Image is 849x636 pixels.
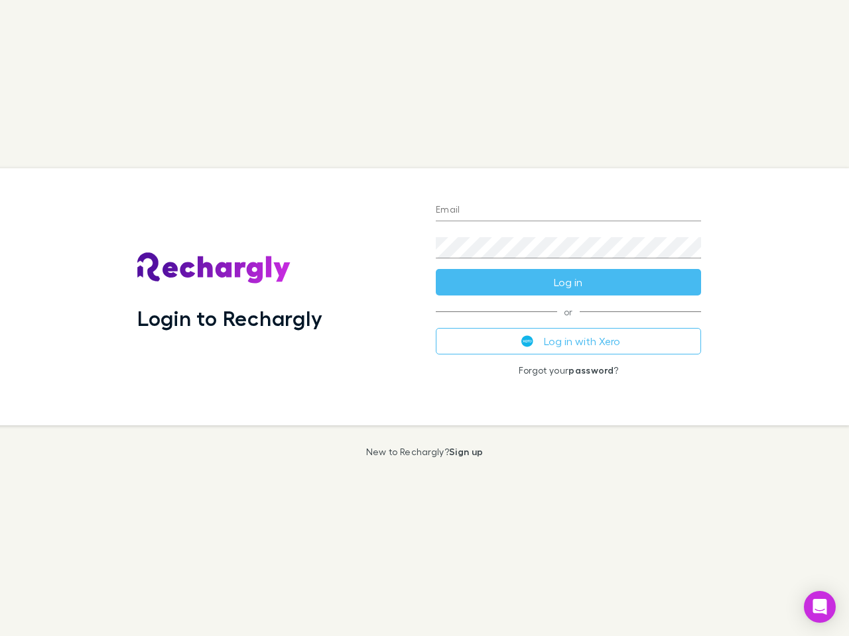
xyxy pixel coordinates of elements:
img: Rechargly's Logo [137,252,291,284]
div: Open Intercom Messenger [804,591,836,623]
h1: Login to Rechargly [137,305,322,331]
button: Log in with Xero [436,328,701,354]
p: Forgot your ? [436,365,701,376]
a: password [568,364,614,376]
p: New to Rechargly? [366,447,484,457]
button: Log in [436,269,701,295]
img: Xero's logo [521,335,533,347]
a: Sign up [449,446,483,457]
